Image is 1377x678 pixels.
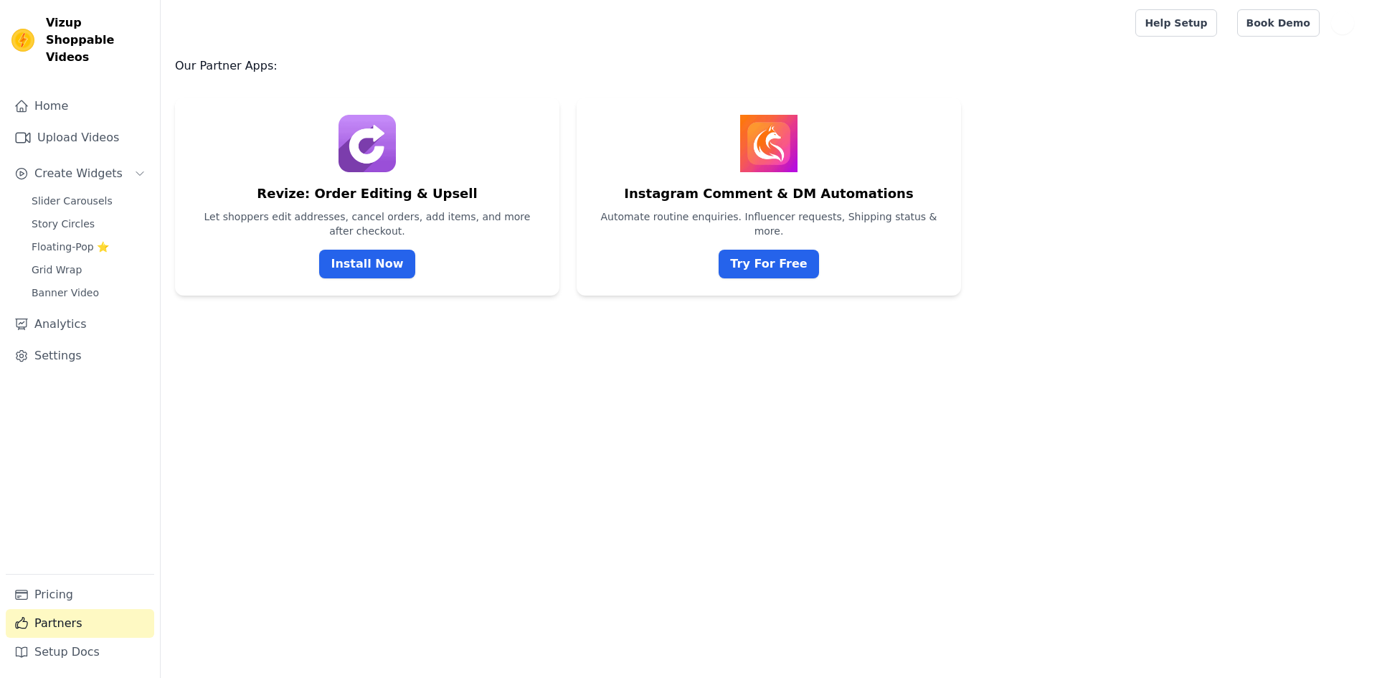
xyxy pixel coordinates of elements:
[257,184,477,204] h5: Revize: Order Editing & Upsell
[339,115,396,172] img: Revize: Order Editing & Upsell logo
[6,123,154,152] a: Upload Videos
[6,310,154,339] a: Analytics
[6,638,154,667] a: Setup Docs
[6,580,154,609] a: Pricing
[34,165,123,182] span: Create Widgets
[32,194,113,208] span: Slider Carousels
[23,237,154,257] a: Floating-Pop ⭐
[46,14,148,66] span: Vizup Shoppable Videos
[23,214,154,234] a: Story Circles
[740,115,798,172] img: Instagram Comment & DM Automations logo
[32,263,82,277] span: Grid Wrap
[32,217,95,231] span: Story Circles
[23,283,154,303] a: Banner Video
[175,57,1363,75] h4: Our Partner Apps:
[32,240,109,254] span: Floating-Pop ⭐
[1237,9,1320,37] a: Book Demo
[32,286,99,300] span: Banner Video
[6,159,154,188] button: Create Widgets
[1135,9,1216,37] a: Help Setup
[23,191,154,211] a: Slider Carousels
[192,209,542,238] p: Let shoppers edit addresses, cancel orders, add items, and more after checkout.
[6,609,154,638] a: Partners
[624,184,913,204] h5: Instagram Comment & DM Automations
[719,250,818,278] a: Try For Free
[594,209,944,238] p: Automate routine enquiries. Influencer requests, Shipping status & more.
[23,260,154,280] a: Grid Wrap
[6,92,154,121] a: Home
[11,29,34,52] img: Vizup
[6,342,154,370] a: Settings
[319,250,415,278] a: Install Now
